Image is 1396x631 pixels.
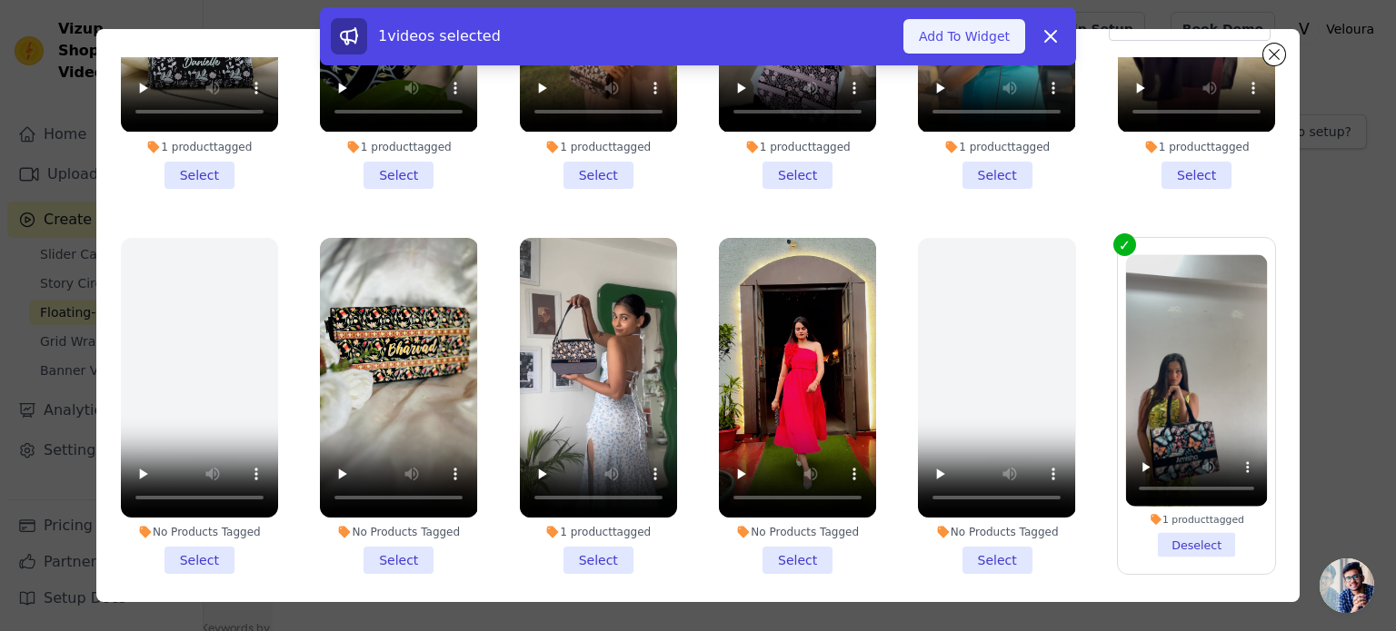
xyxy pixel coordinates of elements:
div: 1 product tagged [320,140,477,154]
a: Open chat [1320,558,1374,613]
button: Add To Widget [903,19,1025,54]
div: Domain: [DOMAIN_NAME] [47,47,200,62]
div: 1 product tagged [1118,140,1275,154]
img: logo_orange.svg [29,29,44,44]
div: 1 product tagged [918,140,1075,154]
div: v 4.0.25 [51,29,89,44]
img: website_grey.svg [29,47,44,62]
div: Domain Overview [69,107,163,119]
div: 1 product tagged [520,525,677,539]
img: tab_keywords_by_traffic_grey.svg [181,105,195,120]
img: tab_domain_overview_orange.svg [49,105,64,120]
div: No Products Tagged [121,525,278,539]
div: No Products Tagged [719,525,876,539]
div: 1 product tagged [520,140,677,154]
span: 1 videos selected [378,27,501,44]
div: 1 product tagged [121,140,278,154]
div: 1 product tagged [719,140,876,154]
div: Keywords by Traffic [201,107,306,119]
div: No Products Tagged [320,525,477,539]
div: 1 product tagged [1126,513,1268,526]
div: No Products Tagged [918,525,1075,539]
